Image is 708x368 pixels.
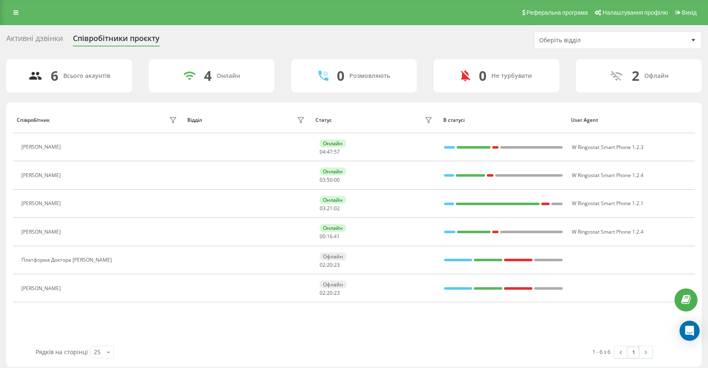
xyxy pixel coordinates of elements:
span: 00 [334,176,340,183]
span: W Ringostat Smart Phone 1.2.4 [572,172,643,179]
span: 03 [320,176,326,183]
span: 23 [334,261,340,268]
div: Офлайн [320,281,346,288]
div: User Agent [571,117,691,123]
span: 21 [327,205,333,212]
div: : : [320,234,340,239]
div: Офлайн [320,252,346,260]
span: 41 [334,233,340,240]
div: Не турбувати [491,72,532,80]
div: Відділ [187,117,202,123]
div: В статусі [443,117,563,123]
div: Онлайн [320,139,346,147]
div: [PERSON_NAME] [21,286,63,291]
div: : : [320,206,340,211]
div: Онлайн [320,167,346,175]
div: Платформа Доктора [PERSON_NAME] [21,257,114,263]
div: : : [320,262,340,268]
div: Офлайн [644,72,669,80]
div: 2 [632,68,639,84]
span: 57 [334,148,340,155]
span: Реферальна програма [527,9,588,16]
span: 02 [320,289,326,296]
div: Онлайн [320,224,346,232]
div: Всього акаунтів [63,72,110,80]
div: 0 [337,68,344,84]
span: W Ringostat Smart Phone 1.2.3 [572,144,643,151]
div: [PERSON_NAME] [21,144,63,150]
span: W Ringostat Smart Phone 1.2.4 [572,228,643,235]
span: 00 [320,233,326,240]
div: Оберіть відділ [539,37,639,44]
span: 20 [327,261,333,268]
div: 6 [51,68,58,84]
span: 03 [320,205,326,212]
a: 1 [627,346,640,358]
div: 1 - 6 з 6 [592,347,610,356]
span: W Ringostat Smart Phone 1.2.1 [572,200,643,207]
span: 02 [320,261,326,268]
div: Статус [315,117,332,123]
div: Розмовляють [349,72,390,80]
span: 47 [327,148,333,155]
div: Open Intercom Messenger [680,321,700,341]
span: 50 [327,176,333,183]
div: Співробітник [17,117,50,123]
div: Активні дзвінки [6,34,63,47]
div: : : [320,149,340,155]
div: 4 [204,68,212,84]
div: 25 [94,348,101,356]
span: 20 [327,289,333,296]
div: [PERSON_NAME] [21,229,63,235]
div: [PERSON_NAME] [21,172,63,178]
span: Налаштування профілю [602,9,668,16]
span: Рядків на сторінці [36,348,88,356]
span: 23 [334,289,340,296]
div: Онлайн [320,196,346,204]
div: Онлайн [217,72,240,80]
div: : : [320,290,340,296]
div: 0 [479,68,486,84]
div: : : [320,177,340,183]
span: 02 [334,205,340,212]
span: Вихід [682,9,697,16]
div: Співробітники проєкту [73,34,160,47]
div: [PERSON_NAME] [21,201,63,206]
span: 04 [320,148,326,155]
span: 16 [327,233,333,240]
